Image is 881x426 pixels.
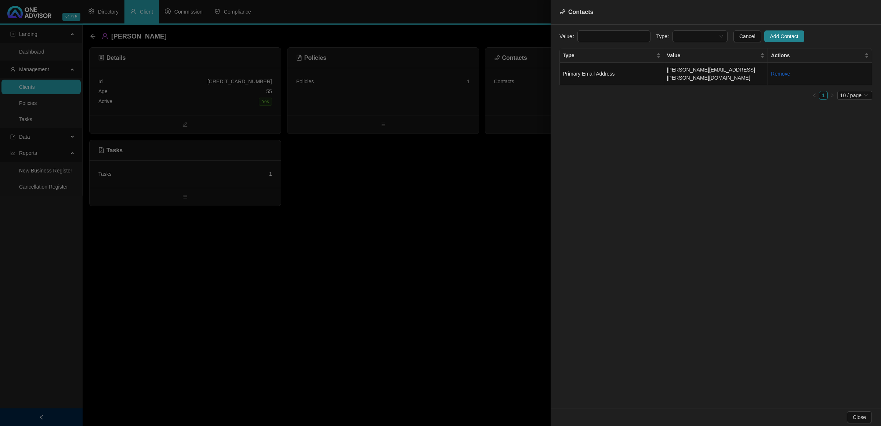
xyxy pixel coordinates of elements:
[853,413,866,421] span: Close
[810,91,819,100] li: Previous Page
[771,71,790,77] a: Remove
[664,63,768,85] td: [PERSON_NAME][EMAIL_ADDRESS][PERSON_NAME][DOMAIN_NAME]
[656,30,672,42] label: Type
[828,91,837,100] button: right
[560,48,664,63] th: Type
[819,91,828,100] li: 1
[739,32,755,40] span: Cancel
[770,32,798,40] span: Add Contact
[819,91,827,99] a: 1
[667,51,759,59] span: Value
[812,93,817,98] span: left
[847,411,872,423] button: Close
[563,71,615,77] span: Primary Email Address
[568,9,593,15] span: Contacts
[563,51,655,59] span: Type
[559,30,577,42] label: Value
[840,91,869,99] span: 10 / page
[771,51,863,59] span: Actions
[837,91,872,100] div: Page Size
[810,91,819,100] button: left
[559,9,565,15] span: phone
[733,30,761,42] button: Cancel
[768,48,872,63] th: Actions
[764,30,804,42] button: Add Contact
[830,93,834,98] span: right
[828,91,837,100] li: Next Page
[664,48,768,63] th: Value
